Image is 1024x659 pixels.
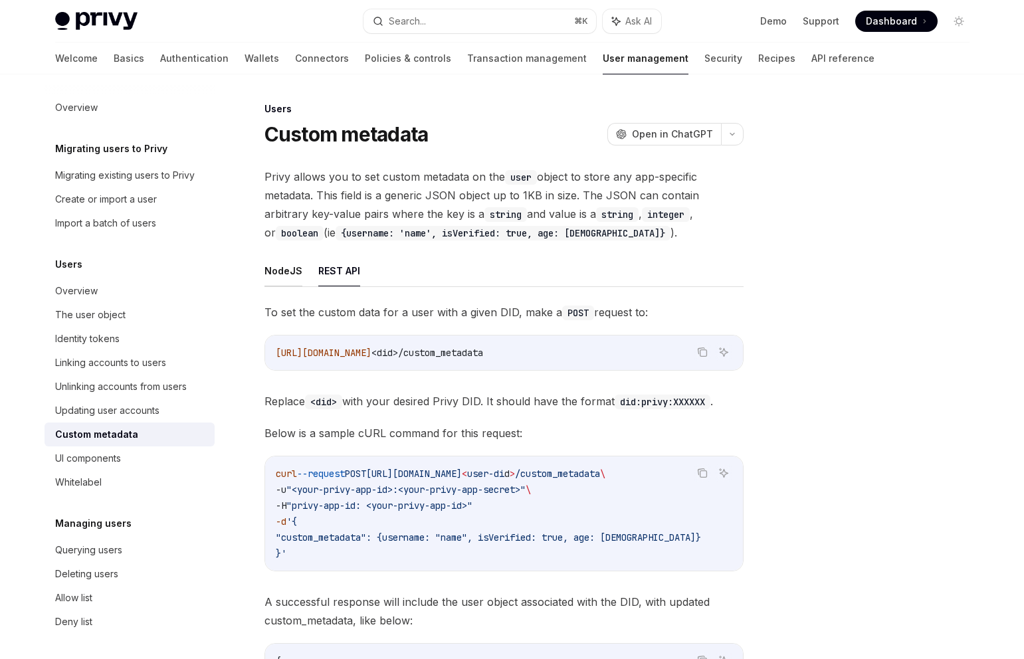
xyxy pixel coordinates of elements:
button: REST API [318,255,360,286]
span: <did>/custom_metadata [371,347,483,359]
button: Ask AI [603,9,661,33]
div: Create or import a user [55,191,157,207]
div: Deleting users [55,566,118,582]
a: API reference [811,43,874,74]
h1: Custom metadata [264,122,429,146]
span: d [504,468,510,480]
div: Updating user accounts [55,403,159,419]
a: User management [603,43,688,74]
span: -H [276,500,286,512]
span: "custom_metadata": {username: "name", isVerified: true, age: [DEMOGRAPHIC_DATA]} [276,531,701,543]
span: user-di [467,468,504,480]
span: Open in ChatGPT [632,128,713,141]
a: Allow list [45,586,215,610]
a: UI components [45,446,215,470]
a: Transaction management [467,43,587,74]
button: Ask AI [715,464,732,482]
a: Support [803,15,839,28]
a: The user object [45,303,215,327]
a: Connectors [295,43,349,74]
span: '{ [286,516,297,527]
span: > [510,468,515,480]
a: Basics [114,43,144,74]
code: string [596,207,639,222]
span: POST [345,468,366,480]
div: Overview [55,100,98,116]
div: UI components [55,450,121,466]
span: curl [276,468,297,480]
span: A successful response will include the user object associated with the DID, with updated custom_m... [264,593,744,630]
div: Import a batch of users [55,215,156,231]
code: POST [562,306,594,320]
div: Allow list [55,590,92,606]
div: Search... [389,13,426,29]
code: did:privy:XXXXXX [615,395,710,409]
a: Identity tokens [45,327,215,351]
div: Overview [55,283,98,299]
div: Deny list [55,614,92,630]
span: -d [276,516,286,527]
button: Toggle dark mode [948,11,970,32]
span: --request [297,468,345,480]
span: "privy-app-id: <your-privy-app-id>" [286,500,472,512]
button: Search...⌘K [363,9,596,33]
span: Privy allows you to set custom metadata on the object to store any app-specific metadata. This fi... [264,167,744,242]
a: Migrating existing users to Privy [45,163,215,187]
span: Replace with your desired Privy DID. It should have the format . [264,392,744,411]
img: light logo [55,12,138,31]
span: -u [276,484,286,496]
a: Security [704,43,742,74]
span: Below is a sample cURL command for this request: [264,424,744,442]
a: Whitelabel [45,470,215,494]
code: boolean [276,226,324,240]
h5: Migrating users to Privy [55,141,167,157]
span: /custom_metadata [515,468,600,480]
a: Linking accounts to users [45,351,215,375]
span: Ask AI [625,15,652,28]
a: Deleting users [45,562,215,586]
div: Migrating existing users to Privy [55,167,195,183]
a: Import a batch of users [45,211,215,235]
button: Open in ChatGPT [607,123,721,145]
a: Recipes [758,43,795,74]
span: < [462,468,467,480]
a: Updating user accounts [45,399,215,423]
a: Overview [45,279,215,303]
a: Authentication [160,43,229,74]
div: Identity tokens [55,331,120,347]
code: string [484,207,527,222]
a: Querying users [45,538,215,562]
button: Copy the contents from the code block [694,343,711,361]
div: Custom metadata [55,426,138,442]
span: [URL][DOMAIN_NAME] [276,347,371,359]
div: Unlinking accounts from users [55,379,187,395]
div: Linking accounts to users [55,355,166,371]
div: The user object [55,307,126,323]
a: Overview [45,96,215,120]
span: "<your-privy-app-id>:<your-privy-app-secret>" [286,484,526,496]
div: Whitelabel [55,474,102,490]
button: NodeJS [264,255,302,286]
span: To set the custom data for a user with a given DID, make a request to: [264,303,744,322]
a: Policies & controls [365,43,451,74]
span: \ [526,484,531,496]
h5: Managing users [55,516,132,531]
a: Dashboard [855,11,938,32]
span: ⌘ K [574,16,588,27]
a: Unlinking accounts from users [45,375,215,399]
code: {username: 'name', isVerified: true, age: [DEMOGRAPHIC_DATA]} [336,226,670,240]
a: Demo [760,15,787,28]
span: }' [276,547,286,559]
code: integer [642,207,690,222]
div: Users [264,102,744,116]
span: [URL][DOMAIN_NAME] [366,468,462,480]
a: Custom metadata [45,423,215,446]
div: Querying users [55,542,122,558]
h5: Users [55,256,82,272]
button: Copy the contents from the code block [694,464,711,482]
span: Dashboard [866,15,917,28]
a: Create or import a user [45,187,215,211]
span: \ [600,468,605,480]
a: Wallets [245,43,279,74]
code: user [505,170,537,185]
